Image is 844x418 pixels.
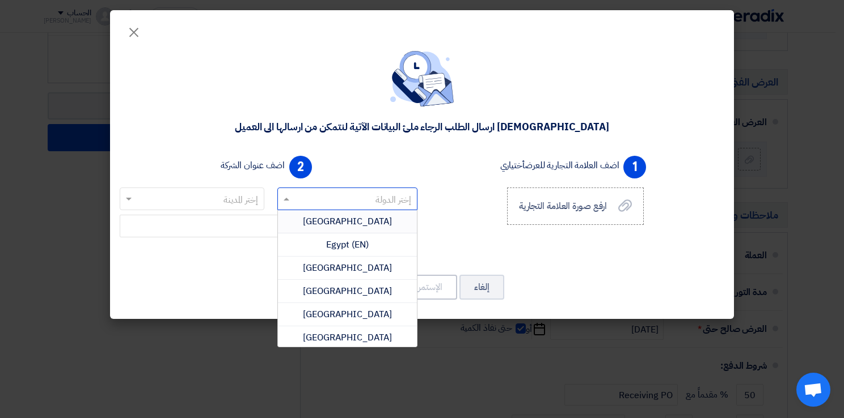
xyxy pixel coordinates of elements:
[500,159,525,172] span: أختياري
[289,156,312,178] span: 2
[127,15,141,49] span: ×
[118,18,150,41] button: Close
[390,51,454,106] img: empty_state_contact.svg
[796,373,830,407] a: Open chat
[120,215,417,237] input: إضافة عنوان
[303,284,392,298] span: [GEOGRAPHIC_DATA]
[235,120,609,133] div: [DEMOGRAPHIC_DATA] ارسال الطلب الرجاء ملئ البيانات الآتية لنتمكن من ارسالها الى العميل
[623,156,646,178] span: 1
[303,308,392,321] span: [GEOGRAPHIC_DATA]
[459,275,504,300] button: إلغاء
[326,238,369,251] span: Egypt (EN)
[500,159,619,172] label: اضف العلامة التجارية للعرض
[221,159,285,172] label: اضف عنوان الشركة
[303,331,392,344] span: [GEOGRAPHIC_DATA]
[303,261,392,275] span: [GEOGRAPHIC_DATA]
[519,199,607,213] span: ارفع صورة العلامة التجارية
[303,215,392,228] span: [GEOGRAPHIC_DATA]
